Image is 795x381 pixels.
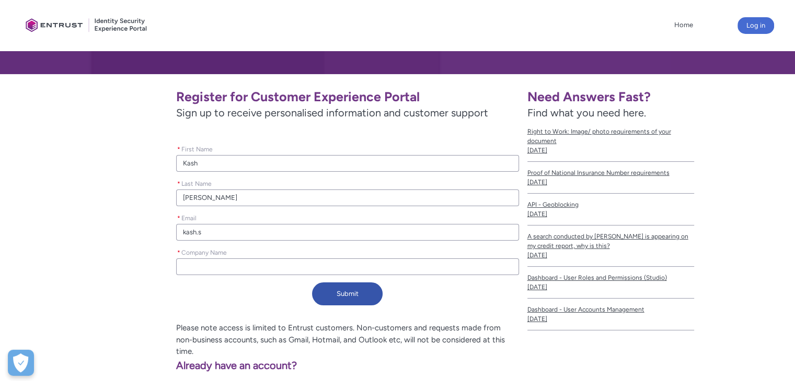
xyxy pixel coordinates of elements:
a: Dashboard - User Accounts Management[DATE] [527,299,694,330]
lightning-formatted-date-time: [DATE] [527,315,547,323]
a: Dashboard - User Roles and Permissions (Studio)[DATE] [527,267,694,299]
label: Email [176,211,201,223]
label: Company Name [176,246,231,257]
abbr: required [177,180,180,187]
label: First Name [176,142,217,154]
lightning-formatted-date-time: [DATE] [527,252,547,259]
button: Submit [312,282,383,305]
span: Sign up to receive personalised information and customer support [176,105,519,121]
iframe: Qualified Messenger [609,140,795,381]
lightning-formatted-date-time: [DATE] [527,147,547,154]
lightning-formatted-date-time: [DATE] [527,210,547,218]
span: Dashboard - User Accounts Management [527,305,694,314]
span: Dashboard - User Roles and Permissions (Studio) [527,273,694,282]
abbr: required [177,215,180,222]
span: Right to Work: Image/ photo requirements of your document [527,127,694,146]
h1: Register for Customer Experience Portal [176,89,519,105]
span: A search conducted by [PERSON_NAME] is appearing on my credit report, why is this? [527,232,694,251]
a: Proof of National Insurance Number requirements[DATE] [527,162,694,194]
a: API - Geoblocking[DATE] [527,194,694,225]
span: API - Geoblocking [527,200,694,209]
span: Proof of National Insurance Number requirements [527,168,694,177]
button: Open Preferences [8,350,34,376]
lightning-formatted-date-time: [DATE] [527,283,547,291]
span: Find what you need here. [527,106,646,119]
p: Please note access is limited to Entrust customers. Non-customers and requests made from non-busi... [30,322,519,358]
button: Log in [738,17,774,34]
a: A search conducted by [PERSON_NAME] is appearing on my credit report, why is this?[DATE] [527,225,694,267]
abbr: required [177,249,180,256]
div: Cookie Preferences [8,350,34,376]
lightning-formatted-date-time: [DATE] [527,178,547,186]
a: Home [672,17,696,33]
label: Last Name [176,177,216,188]
h1: Need Answers Fast? [527,89,694,105]
a: Already have an account? [30,359,297,372]
a: Right to Work: Image/ photo requirements of your document[DATE] [527,121,694,162]
abbr: required [177,146,180,153]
